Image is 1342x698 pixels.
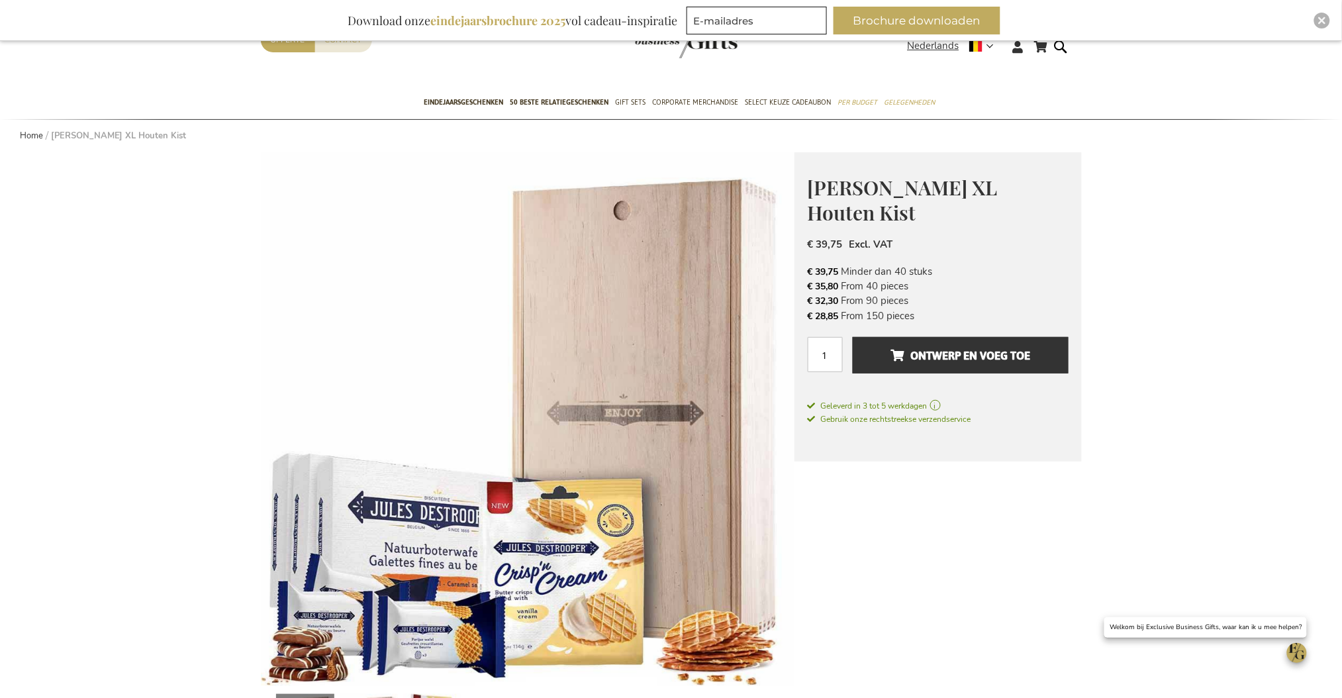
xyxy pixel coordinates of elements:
div: Nederlands [908,38,1002,54]
span: Nederlands [908,38,959,54]
li: Minder dan 40 stuks [808,264,1069,279]
input: Aantal [808,337,843,372]
a: Home [20,130,43,142]
span: € 32,30 [808,295,839,307]
span: € 35,80 [808,280,839,293]
input: E-mailadres [687,7,827,34]
li: From 40 pieces [808,279,1069,293]
span: € 39,75 [808,266,839,278]
span: € 39,75 [808,238,843,251]
span: Gebruik onze rechtstreekse verzendservice [808,414,971,424]
span: Per Budget [838,95,877,109]
span: Gelegenheden [884,95,935,109]
li: From 90 pieces [808,293,1069,308]
b: eindejaarsbrochure 2025 [430,13,565,28]
span: [PERSON_NAME] XL Houten Kist [808,174,998,226]
span: Corporate Merchandise [652,95,738,109]
span: Eindejaarsgeschenken [424,95,503,109]
a: Geleverd in 3 tot 5 werkdagen [808,400,1069,412]
a: Gebruik onze rechtstreekse verzendservice [808,412,971,425]
button: Ontwerp en voeg toe [853,337,1068,374]
div: Close [1314,13,1330,28]
li: From 150 pieces [808,309,1069,323]
img: Close [1318,17,1326,25]
span: € 28,85 [808,310,839,323]
form: marketing offers and promotions [687,7,831,38]
span: 50 beste relatiegeschenken [510,95,608,109]
span: Ontwerp en voeg toe [890,345,1030,366]
span: Gift Sets [615,95,646,109]
strong: [PERSON_NAME] XL Houten Kist [51,130,187,142]
div: Download onze vol cadeau-inspiratie [342,7,683,34]
span: Select Keuze Cadeaubon [745,95,831,109]
span: Excl. VAT [849,238,893,251]
button: Brochure downloaden [834,7,1000,34]
img: Jules Destrooper XL Wooden Box Personalised 1 [261,152,794,686]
